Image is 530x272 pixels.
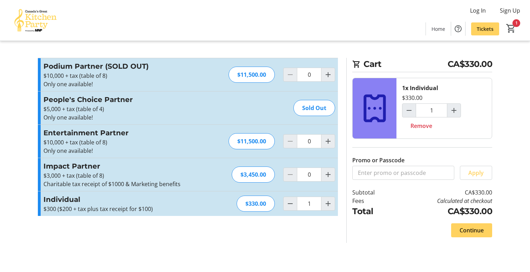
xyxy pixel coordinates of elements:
[460,226,484,234] span: Continue
[426,22,451,35] a: Home
[43,61,197,72] h3: Podium Partner (SOLD OUT)
[43,180,197,188] p: Charitable tax receipt of $1000 & Marketing benefits
[43,205,197,213] p: $300 ($200 + tax plus tax receipt for $100)
[505,22,517,35] button: Cart
[470,6,486,15] span: Log In
[237,196,275,212] div: $330.00
[297,168,321,182] input: Impact Partner Quantity
[402,84,438,92] div: 1x Individual
[393,205,492,218] td: CA$330.00
[321,168,335,181] button: Increment by one
[43,72,197,80] p: $10,000 + tax (table of 8)
[402,104,416,117] button: Decrement by one
[297,134,321,148] input: Entertainment Partner Quantity
[4,3,67,38] img: Canada’s Great Kitchen Party's Logo
[284,197,297,210] button: Decrement by one
[451,223,492,237] button: Continue
[448,58,492,70] span: CA$330.00
[464,5,491,16] button: Log In
[393,197,492,205] td: Calculated at checkout
[43,113,197,122] p: Only one available!
[494,5,526,16] button: Sign Up
[402,94,422,102] div: $330.00
[500,6,520,15] span: Sign Up
[43,94,197,105] h3: People's Choice Partner
[402,119,441,133] button: Remove
[477,25,494,33] span: Tickets
[229,133,275,149] div: $11,500.00
[297,197,321,211] input: Individual Quantity
[352,188,393,197] td: Subtotal
[393,188,492,197] td: CA$330.00
[43,80,197,88] p: Only one available!
[460,166,492,180] button: Apply
[352,197,393,205] td: Fees
[410,122,432,130] span: Remove
[43,161,197,171] h3: Impact Partner
[321,68,335,81] button: Increment by one
[43,171,197,180] p: $3,000 + tax (table of 8)
[297,68,321,82] input: Podium Partner (SOLD OUT) Quantity
[43,194,197,205] h3: Individual
[43,147,197,155] p: Only one available!
[232,166,275,183] div: $3,450.00
[43,105,197,113] p: $5,000 + tax (table of 4)
[352,205,393,218] td: Total
[321,197,335,210] button: Increment by one
[471,22,499,35] a: Tickets
[468,169,484,177] span: Apply
[321,135,335,148] button: Increment by one
[352,58,492,72] h2: Cart
[43,138,197,147] p: $10,000 + tax (table of 8)
[293,100,335,116] div: Sold Out
[447,104,461,117] button: Increment by one
[352,166,454,180] input: Enter promo or passcode
[352,156,405,164] label: Promo or Passcode
[432,25,445,33] span: Home
[43,128,197,138] h3: Entertainment Partner
[416,103,447,117] input: Individual Quantity
[451,22,465,36] button: Help
[229,67,275,83] div: $11,500.00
